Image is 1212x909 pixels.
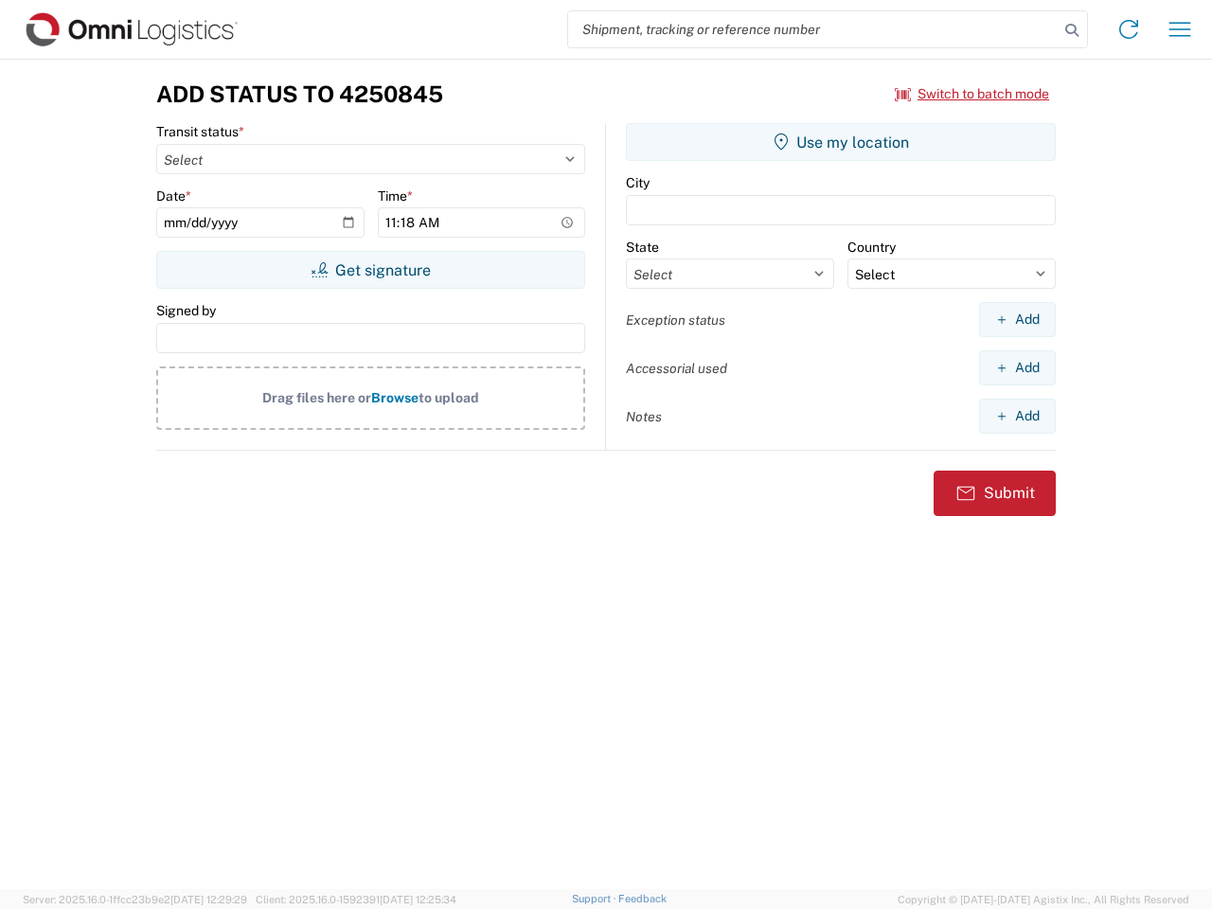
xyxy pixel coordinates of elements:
[979,399,1056,434] button: Add
[419,390,479,405] span: to upload
[371,390,419,405] span: Browse
[626,174,650,191] label: City
[380,894,456,905] span: [DATE] 12:25:34
[156,302,216,319] label: Signed by
[979,350,1056,385] button: Add
[378,187,413,205] label: Time
[895,79,1049,110] button: Switch to batch mode
[618,893,667,904] a: Feedback
[626,408,662,425] label: Notes
[156,80,443,108] h3: Add Status to 4250845
[156,251,585,289] button: Get signature
[626,360,727,377] label: Accessorial used
[568,11,1059,47] input: Shipment, tracking or reference number
[934,471,1056,516] button: Submit
[572,893,619,904] a: Support
[262,390,371,405] span: Drag files here or
[23,894,247,905] span: Server: 2025.16.0-1ffcc23b9e2
[626,312,725,329] label: Exception status
[979,302,1056,337] button: Add
[156,187,191,205] label: Date
[898,891,1189,908] span: Copyright © [DATE]-[DATE] Agistix Inc., All Rights Reserved
[626,123,1056,161] button: Use my location
[847,239,896,256] label: Country
[626,239,659,256] label: State
[156,123,244,140] label: Transit status
[170,894,247,905] span: [DATE] 12:29:29
[256,894,456,905] span: Client: 2025.16.0-1592391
